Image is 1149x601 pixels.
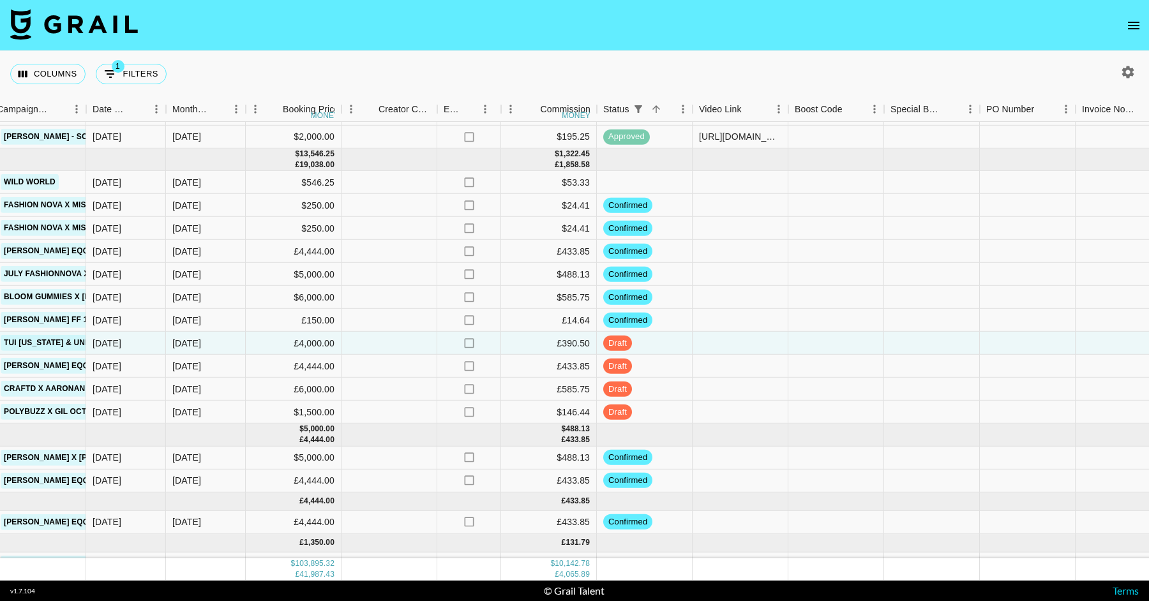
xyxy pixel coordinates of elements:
span: draft [603,337,632,349]
div: 41,987.43 [299,569,334,580]
button: Select columns [10,64,86,84]
div: Video Link [699,97,742,122]
span: confirmed [603,199,652,211]
div: $24.41 [501,194,597,217]
div: $ [295,149,299,160]
div: £4,444.00 [246,355,342,378]
div: £ [562,537,566,548]
div: $585.75 [501,286,597,309]
div: Month Due [172,97,209,122]
div: money [562,112,590,119]
div: 433.85 [566,434,590,445]
div: Expenses: Remove Commission? [444,97,462,122]
div: Sep '25 [172,130,201,143]
div: 12/09/2025 [93,245,121,258]
button: Sort [361,100,379,118]
div: 05/08/2025 [93,383,121,396]
div: Creator Commmission Override [342,97,437,122]
div: 12/09/2025 [93,516,121,528]
div: v 1.7.104 [10,587,35,595]
div: Special Booking Type [890,97,943,122]
a: Wild World [1,174,59,190]
div: $195.25 [501,126,597,149]
div: $1,500.00 [246,401,342,424]
a: [PERSON_NAME] Eqqualberry Campaign video [1,358,206,374]
div: 11/03/2025 [93,222,121,235]
div: £14.64 [501,309,597,332]
div: 5,000.00 [304,424,334,434]
img: Grail Talent [10,9,138,40]
div: 10,142.78 [555,558,590,569]
div: Status [603,97,629,122]
button: Sort [742,100,760,118]
div: Date Created [86,97,166,122]
button: Sort [462,100,479,118]
button: Menu [227,100,246,119]
button: Menu [246,100,265,119]
div: £150.00 [246,309,342,332]
div: Oct '25 [172,199,201,212]
div: $24.41 [501,217,597,240]
div: 4,065.89 [559,569,590,580]
div: 4,444.00 [304,434,334,445]
div: £ [562,434,566,445]
button: Menu [1056,100,1076,119]
div: $5,000.00 [246,446,342,469]
button: open drawer [1121,13,1146,38]
div: 12/09/2025 [93,474,121,487]
button: Sort [843,100,860,118]
div: £ [299,537,304,548]
div: $146.44 [501,401,597,424]
div: $53.33 [501,171,597,194]
span: confirmed [603,268,652,280]
div: © Grail Talent [544,584,605,597]
button: Sort [522,100,540,118]
div: Booking Price [283,97,339,122]
div: £4,444.00 [246,240,342,263]
div: 03/10/2025 [93,314,121,327]
div: money [311,112,340,119]
div: £1,350.00 [246,552,342,575]
span: confirmed [603,516,652,528]
div: £6,000.00 [246,378,342,401]
a: [PERSON_NAME] - Something In The Heavens [1,129,194,145]
button: Sort [1034,100,1052,118]
div: Date Created [93,97,129,122]
div: $488.13 [501,263,597,286]
button: Sort [647,100,665,118]
div: 1,350.00 [304,537,334,548]
div: £ [295,569,299,580]
span: approved [603,131,650,143]
a: [PERSON_NAME] X [PERSON_NAME] [1,449,147,465]
div: £433.85 [501,240,597,263]
div: Boost Code [788,97,884,122]
a: July FashionNova X [PERSON_NAME] [1,266,160,282]
div: 488.13 [566,424,590,434]
div: 12/09/2025 [93,406,121,419]
div: $6,000.00 [246,286,342,309]
div: 11/03/2025 [93,199,121,212]
div: Jun '26 [172,557,201,570]
button: Menu [673,100,693,119]
a: Fashion Nova X Missranden [1,220,128,236]
div: £4,000.00 [246,332,342,355]
div: £ [555,569,559,580]
div: Creator Commmission Override [379,97,431,122]
button: Menu [476,100,495,119]
div: Oct '25 [172,337,201,350]
div: Oct '25 [172,383,201,396]
a: Polybuzz X Gil October [1,404,112,420]
div: £433.85 [501,469,597,492]
div: Nov '25 [172,474,201,487]
button: Menu [501,100,520,119]
span: draft [603,383,632,395]
div: $ [562,424,566,434]
div: 03/10/2025 [93,557,121,570]
div: $ [555,149,559,160]
div: $5,000.00 [246,263,342,286]
button: Sort [129,100,147,118]
div: Oct '25 [172,222,201,235]
div: £131.79 [501,552,597,575]
button: Sort [49,100,67,118]
span: draft [603,406,632,418]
